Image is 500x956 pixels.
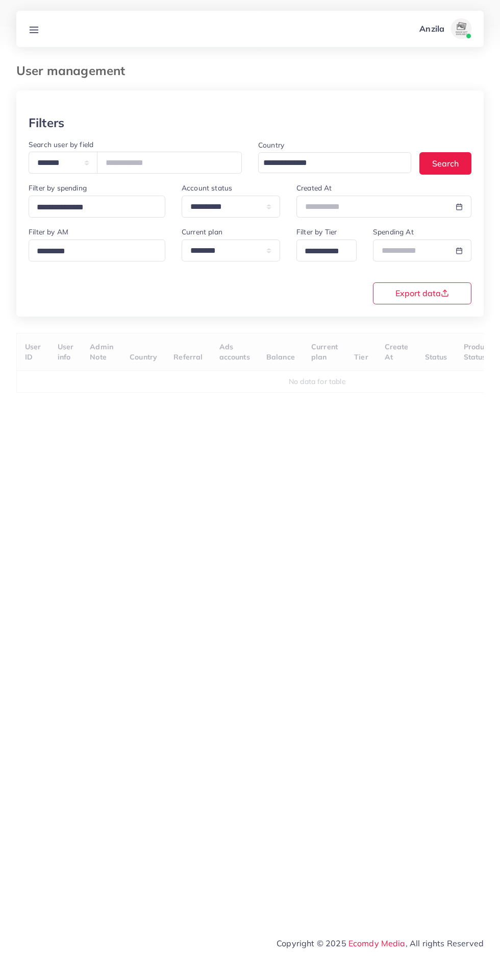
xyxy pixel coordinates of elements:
label: Account status [182,183,232,193]
a: Ecomdy Media [348,938,406,948]
button: Export data [373,282,471,304]
label: Filter by spending [29,183,87,193]
label: Country [258,140,284,150]
input: Search for option [260,155,398,171]
img: avatar [451,18,471,39]
h3: User management [16,63,133,78]
label: Spending At [373,227,414,237]
input: Search for option [33,200,152,216]
h3: Filters [29,115,64,130]
div: Search for option [296,240,357,261]
label: Current plan [182,227,222,237]
label: Filter by AM [29,227,68,237]
label: Created At [296,183,332,193]
span: Copyright © 2025 [277,937,484,949]
div: Search for option [258,152,411,173]
button: Search [419,152,471,174]
span: , All rights Reserved [406,937,484,949]
input: Search for option [301,244,343,259]
div: Search for option [29,240,165,261]
p: Anzila [419,22,444,35]
label: Search user by field [29,139,93,150]
div: Search for option [29,196,165,218]
a: Anzilaavatar [414,18,476,39]
label: Filter by Tier [296,227,337,237]
input: Search for option [33,244,152,259]
span: Export data [395,289,449,297]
